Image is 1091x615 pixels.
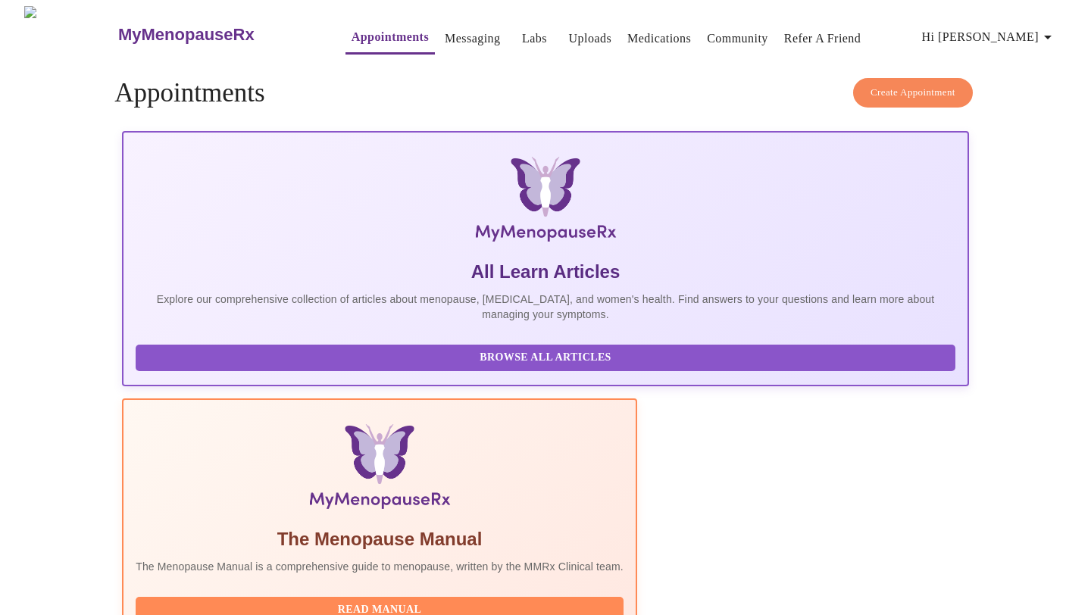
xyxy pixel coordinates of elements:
h4: Appointments [114,78,977,108]
a: Community [707,28,768,49]
h5: The Menopause Manual [136,527,624,551]
button: Labs [511,23,559,54]
a: MyMenopauseRx [116,8,314,61]
button: Hi [PERSON_NAME] [916,22,1063,52]
button: Uploads [563,23,618,54]
h3: MyMenopauseRx [118,25,255,45]
p: The Menopause Manual is a comprehensive guide to menopause, written by the MMRx Clinical team. [136,559,624,574]
a: Browse All Articles [136,350,959,363]
button: Community [701,23,774,54]
button: Messaging [439,23,506,54]
button: Refer a Friend [778,23,867,54]
a: Messaging [445,28,500,49]
a: Read Manual [136,602,627,615]
span: Hi [PERSON_NAME] [922,27,1057,48]
a: Refer a Friend [784,28,861,49]
p: Explore our comprehensive collection of articles about menopause, [MEDICAL_DATA], and women's hea... [136,292,955,322]
span: Browse All Articles [151,348,940,367]
span: Create Appointment [871,84,955,101]
h5: All Learn Articles [136,260,955,284]
button: Appointments [345,22,435,55]
img: MyMenopauseRx Logo [24,6,116,63]
button: Browse All Articles [136,345,955,371]
button: Create Appointment [853,78,973,108]
button: Medications [621,23,697,54]
img: Menopause Manual [213,424,545,515]
a: Uploads [569,28,612,49]
a: Medications [627,28,691,49]
img: MyMenopauseRx Logo [263,157,828,248]
a: Appointments [352,27,429,48]
a: Labs [522,28,547,49]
